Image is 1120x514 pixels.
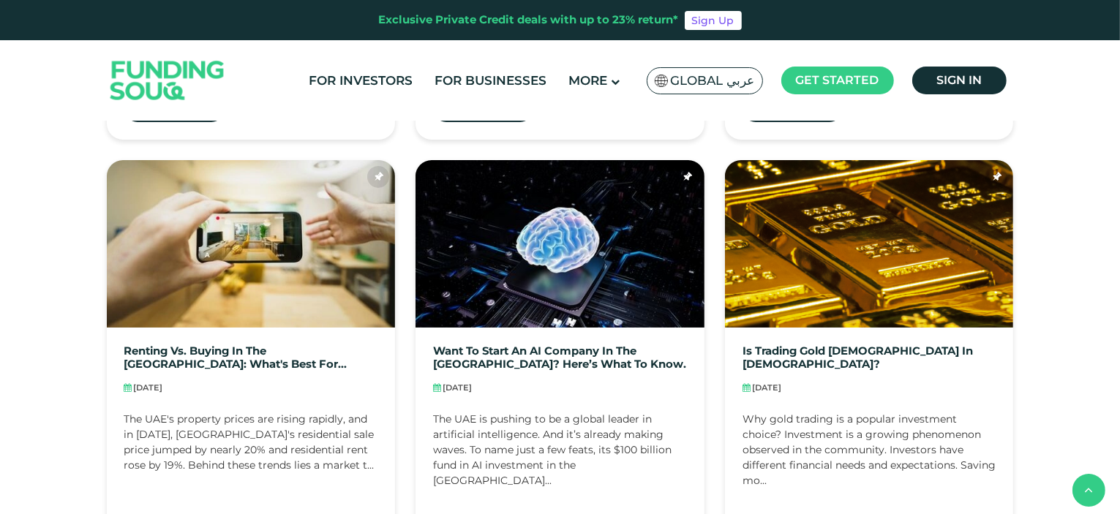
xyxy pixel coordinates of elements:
a: For Investors [305,69,416,93]
a: Sign in [912,67,1007,94]
a: Renting vs. Buying in the [GEOGRAPHIC_DATA]: What's Best for Expats in [DATE]? [124,345,378,371]
div: Why gold trading is a popular investment choice? Investment is a growing phenomenon observed in t... [743,412,996,485]
img: Renting vs. Buying in Dubai [107,160,396,328]
div: The UAE is pushing to be a global leader in artificial intelligence. And it’s already making wave... [433,412,687,485]
img: Is Trading Gold Halal in Islam? [725,160,1014,328]
div: Exclusive Private Credit deals with up to 23% return* [379,12,679,29]
span: Get started [796,73,879,87]
img: Can Foreigners Fully Own an AI Company in the UAE? [416,160,704,328]
span: [DATE] [134,382,163,393]
button: back [1072,474,1105,507]
a: Want To Start an AI Company in the [GEOGRAPHIC_DATA]? Here’s What To Know. [433,345,687,371]
span: [DATE] [752,382,781,393]
span: Global عربي [671,72,755,89]
a: Is Trading Gold [DEMOGRAPHIC_DATA] in [DEMOGRAPHIC_DATA]? [743,345,996,371]
a: Sign Up [685,11,742,30]
img: Logo [96,44,239,118]
span: More [568,73,607,88]
img: SA Flag [655,75,668,87]
span: [DATE] [443,382,472,393]
div: The UAE's property prices are rising rapidly, and in [DATE], [GEOGRAPHIC_DATA]'s residential sale... [124,412,378,485]
a: For Businesses [431,69,550,93]
span: Sign in [936,73,982,87]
